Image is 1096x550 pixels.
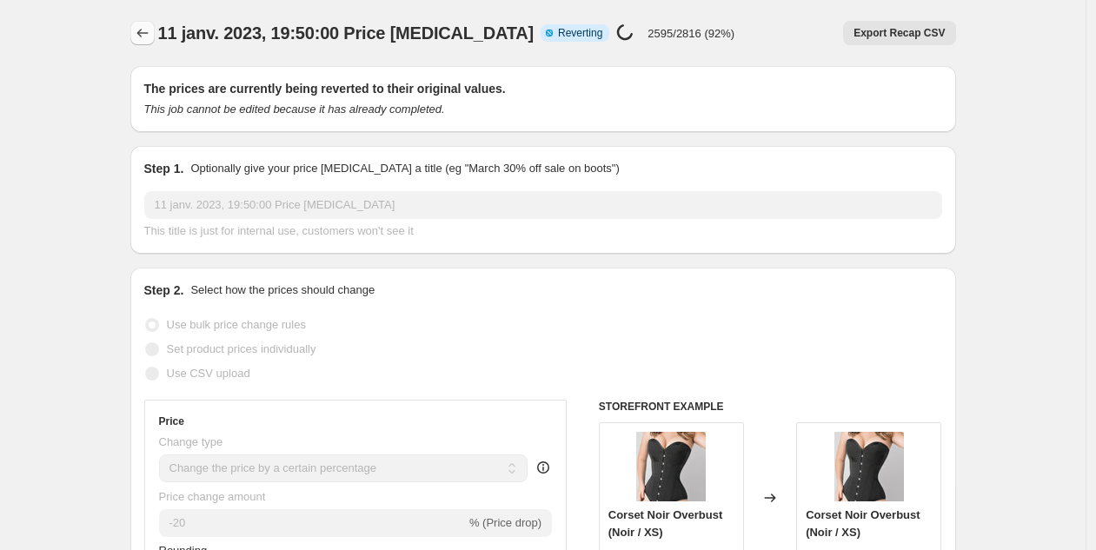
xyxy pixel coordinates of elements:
[159,414,184,428] h3: Price
[144,160,184,177] h2: Step 1.
[843,21,955,45] button: Export Recap CSV
[167,367,250,380] span: Use CSV upload
[190,160,619,177] p: Optionally give your price [MEDICAL_DATA] a title (eg "March 30% off sale on boots")
[535,459,552,476] div: help
[144,80,942,97] h2: The prices are currently being reverted to their original values.
[469,516,541,529] span: % (Price drop)
[636,432,706,501] img: Corset-Noir-Overbust_80x.jpg
[144,282,184,299] h2: Step 2.
[834,432,904,501] img: Corset-Noir-Overbust_80x.jpg
[144,224,414,237] span: This title is just for internal use, customers won't see it
[144,191,942,219] input: 30% off holiday sale
[167,318,306,331] span: Use bulk price change rules
[167,342,316,355] span: Set product prices individually
[159,435,223,448] span: Change type
[159,509,466,537] input: -15
[558,26,602,40] span: Reverting
[648,27,734,40] p: 2595/2816 (92%)
[158,23,534,43] span: 11 janv. 2023, 19:50:00 Price [MEDICAL_DATA]
[130,21,155,45] button: Price change jobs
[608,508,722,539] span: Corset Noir Overbust (Noir / XS)
[806,508,920,539] span: Corset Noir Overbust (Noir / XS)
[854,26,945,40] span: Export Recap CSV
[599,400,942,414] h6: STOREFRONT EXAMPLE
[190,282,375,299] p: Select how the prices should change
[144,103,445,116] i: This job cannot be edited because it has already completed.
[159,490,266,503] span: Price change amount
